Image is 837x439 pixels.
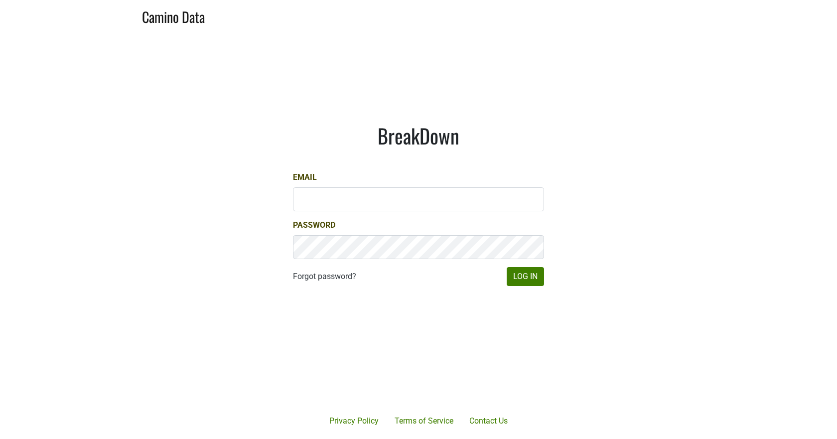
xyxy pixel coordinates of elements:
[461,411,516,431] a: Contact Us
[507,267,544,286] button: Log In
[293,124,544,147] h1: BreakDown
[321,411,387,431] a: Privacy Policy
[387,411,461,431] a: Terms of Service
[293,271,356,283] a: Forgot password?
[142,4,205,27] a: Camino Data
[293,171,317,183] label: Email
[293,219,335,231] label: Password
